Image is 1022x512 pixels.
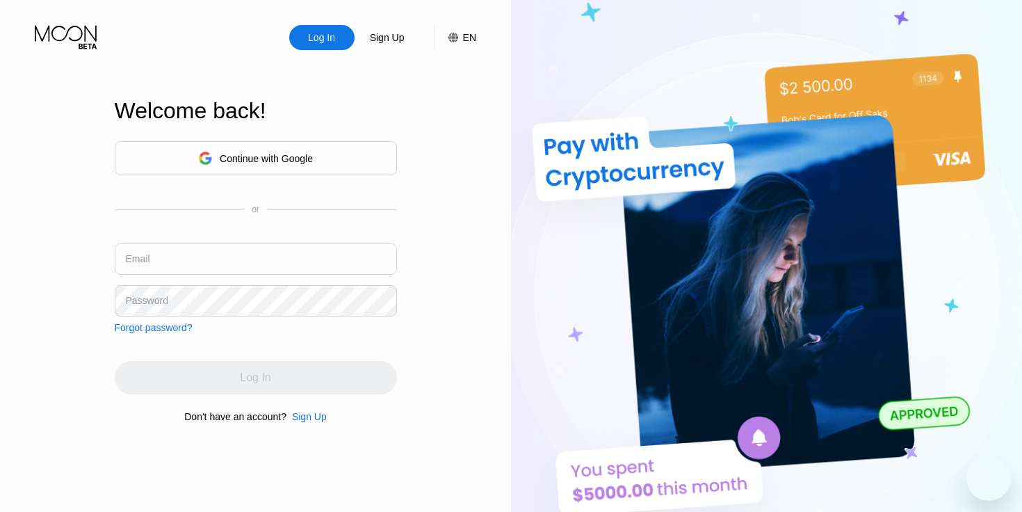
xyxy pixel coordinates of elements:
[463,32,476,43] div: EN
[434,25,476,50] div: EN
[115,322,193,333] div: Forgot password?
[368,31,406,45] div: Sign Up
[184,411,286,422] div: Don't have an account?
[126,295,168,306] div: Password
[286,411,327,422] div: Sign Up
[126,253,150,264] div: Email
[115,141,397,175] div: Continue with Google
[292,411,327,422] div: Sign Up
[289,25,355,50] div: Log In
[252,205,259,214] div: or
[355,25,420,50] div: Sign Up
[115,98,397,124] div: Welcome back!
[966,456,1011,501] iframe: Button to launch messaging window
[307,31,336,45] div: Log In
[220,153,313,164] div: Continue with Google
